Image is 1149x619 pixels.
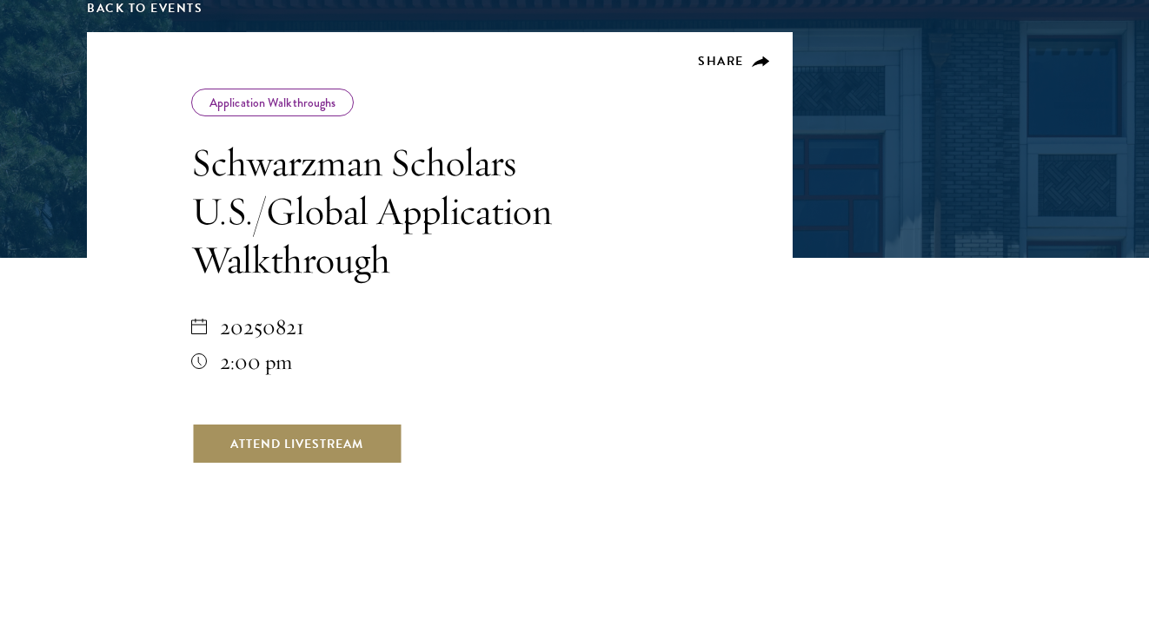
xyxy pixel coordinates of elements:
span: Share [698,52,744,70]
a: Attend Livestream [191,423,402,464]
div: 20250821 [191,310,687,345]
h1: Schwarzman Scholars U.S./Global Application Walkthrough [191,138,687,284]
button: Share [698,54,770,69]
a: Application Walkthroughs [209,94,335,111]
div: 2:00 pm [191,345,687,379]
